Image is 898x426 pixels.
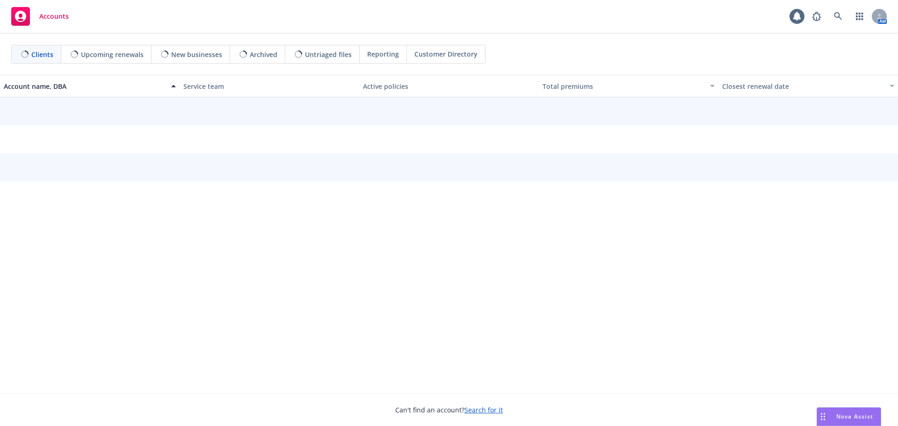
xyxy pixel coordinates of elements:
a: Switch app [850,7,869,26]
a: Accounts [7,3,72,29]
span: Nova Assist [836,412,873,420]
button: Nova Assist [817,407,881,426]
button: Service team [180,75,359,97]
div: Service team [183,81,355,91]
a: Search [829,7,847,26]
span: New businesses [171,50,222,59]
a: Search for it [464,405,503,414]
div: Drag to move [817,408,829,426]
button: Closest renewal date [718,75,898,97]
span: Customer Directory [414,49,478,59]
button: Active policies [359,75,539,97]
a: Report a Bug [807,7,826,26]
div: Active policies [363,81,535,91]
span: Accounts [39,13,69,20]
div: Account name, DBA [4,81,166,91]
span: Clients [31,50,53,59]
span: Can't find an account? [395,405,503,415]
span: Untriaged files [305,50,352,59]
span: Reporting [367,49,399,59]
span: Upcoming renewals [81,50,144,59]
div: Closest renewal date [722,81,884,91]
div: Total premiums [543,81,704,91]
span: Archived [250,50,277,59]
button: Total premiums [539,75,718,97]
